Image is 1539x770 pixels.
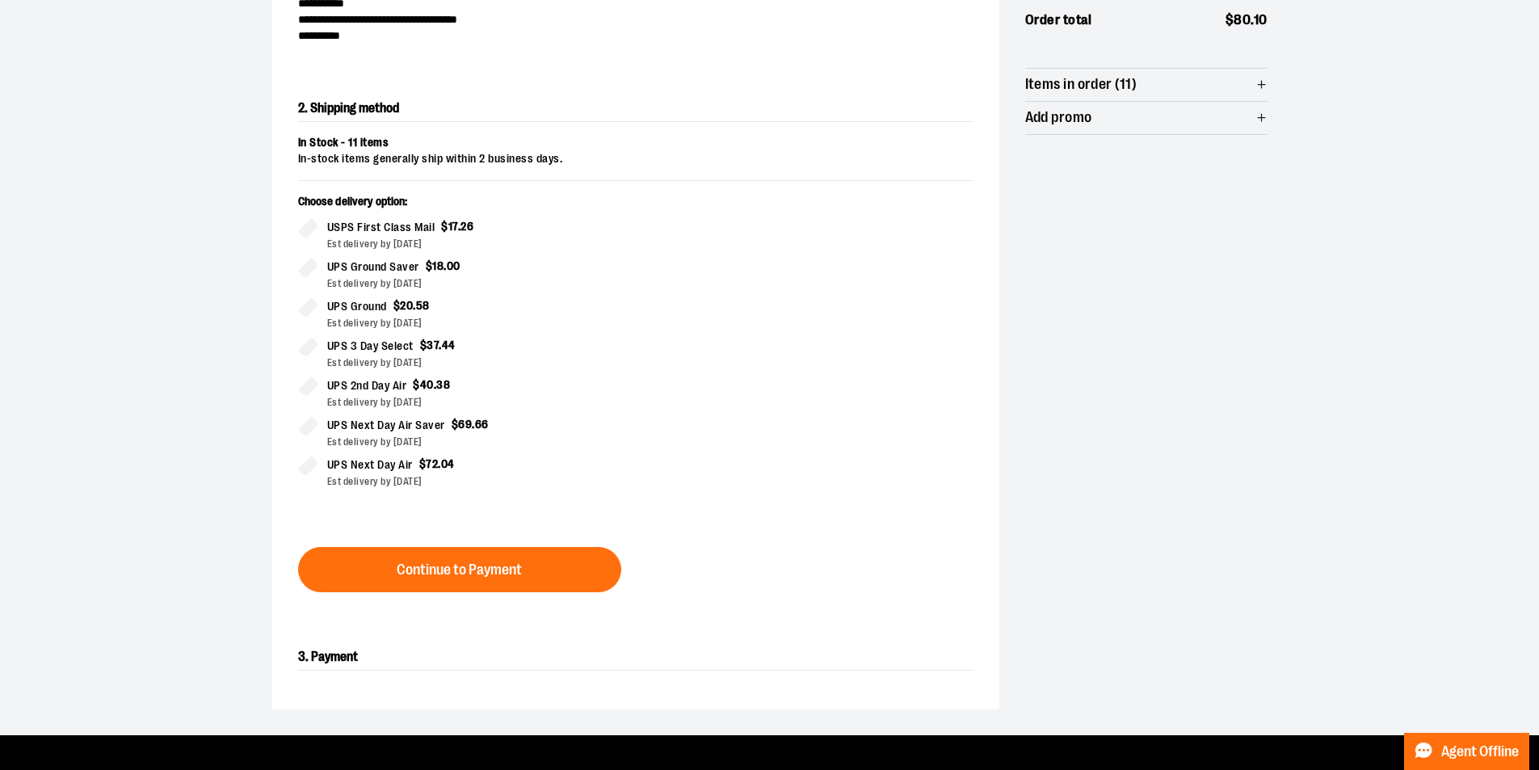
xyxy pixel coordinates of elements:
span: 69 [458,418,472,431]
div: Est delivery by [DATE] [327,395,623,410]
span: Order total [1025,10,1092,31]
span: . [434,378,437,391]
h2: 2. Shipping method [298,95,973,122]
span: $ [393,299,401,312]
button: Add promo [1025,102,1268,134]
button: Continue to Payment [298,547,621,592]
span: 17 [448,220,458,233]
input: UPS Ground Saver$18.00Est delivery by [DATE] [298,258,317,277]
span: USPS First Class Mail [327,218,435,237]
h2: 3. Payment [298,644,973,671]
span: . [444,259,447,272]
span: 10 [1254,12,1268,27]
span: $ [1226,12,1234,27]
span: $ [426,259,433,272]
span: 00 [447,259,460,272]
input: UPS Ground$20.58Est delivery by [DATE] [298,297,317,317]
span: UPS Ground Saver [327,258,419,276]
span: $ [452,418,459,431]
div: In-stock items generally ship within 2 business days. [298,151,973,167]
span: 37 [427,339,439,351]
button: Items in order (11) [1025,69,1268,101]
span: 38 [436,378,450,391]
input: UPS Next Day Air Saver$69.66Est delivery by [DATE] [298,416,317,435]
span: . [458,220,461,233]
button: Agent Offline [1404,733,1529,770]
span: 58 [416,299,430,312]
div: In Stock - 11 items [298,135,973,151]
div: Est delivery by [DATE] [327,237,623,251]
span: UPS Ground [327,297,387,316]
span: 44 [442,339,456,351]
span: . [439,339,442,351]
input: UPS Next Day Air$72.04Est delivery by [DATE] [298,456,317,475]
div: Est delivery by [DATE] [327,316,623,330]
span: UPS 2nd Day Air [327,377,407,395]
span: UPS Next Day Air Saver [327,416,445,435]
div: Est delivery by [DATE] [327,356,623,370]
span: 20 [400,299,413,312]
span: UPS 3 Day Select [327,337,414,356]
span: 26 [460,220,473,233]
span: 66 [475,418,489,431]
div: Est delivery by [DATE] [327,474,623,489]
span: 80 [1234,12,1251,27]
span: . [1251,12,1254,27]
div: Est delivery by [DATE] [327,276,623,291]
span: Items in order (11) [1025,77,1137,92]
div: Est delivery by [DATE] [327,435,623,449]
span: $ [420,339,427,351]
span: . [438,457,441,470]
span: Add promo [1025,110,1092,125]
span: Agent Offline [1441,744,1519,759]
input: UPS 2nd Day Air$40.38Est delivery by [DATE] [298,377,317,396]
span: Continue to Payment [397,562,522,578]
p: Choose delivery option: [298,194,623,218]
span: $ [419,457,427,470]
span: $ [413,378,420,391]
span: . [413,299,416,312]
span: $ [441,220,448,233]
span: UPS Next Day Air [327,456,413,474]
span: 18 [432,259,444,272]
span: 40 [420,378,434,391]
input: UPS 3 Day Select$37.44Est delivery by [DATE] [298,337,317,356]
span: . [472,418,475,431]
span: 72 [426,457,438,470]
span: 04 [441,457,455,470]
input: USPS First Class Mail$17.26Est delivery by [DATE] [298,218,317,238]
